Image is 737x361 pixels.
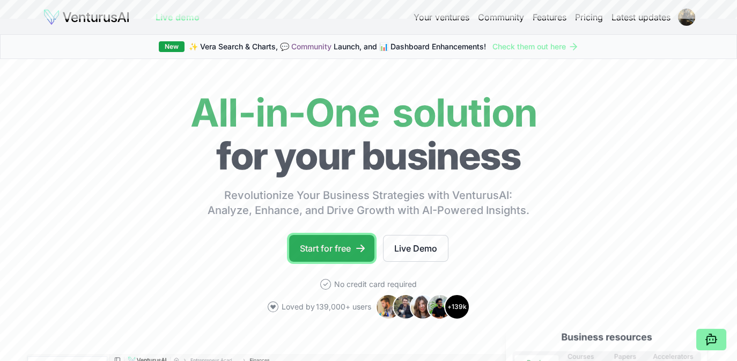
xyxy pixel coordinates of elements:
img: Avatar 4 [427,294,453,320]
a: Community [291,42,331,51]
a: Check them out here [492,41,579,52]
a: Live Demo [383,235,448,262]
div: New [159,41,185,52]
span: ✨ Vera Search & Charts, 💬 Launch, and 📊 Dashboard Enhancements! [189,41,486,52]
img: Avatar 3 [410,294,436,320]
img: Avatar 2 [393,294,418,320]
a: Start for free [289,235,374,262]
img: Avatar 1 [375,294,401,320]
